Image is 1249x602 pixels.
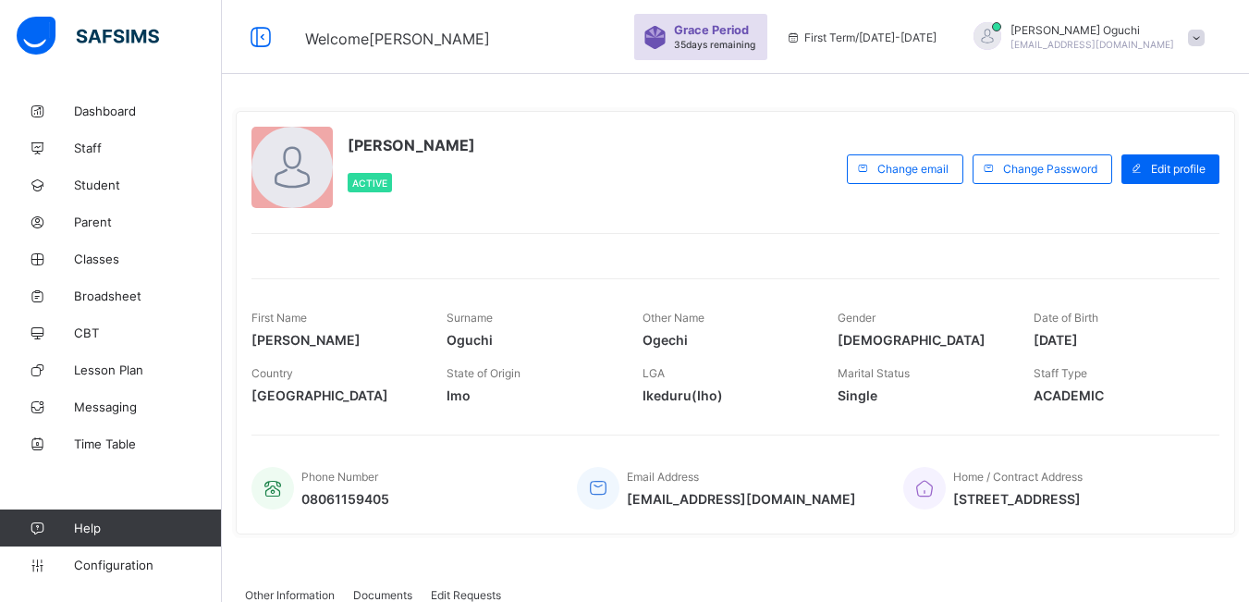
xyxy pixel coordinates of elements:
[838,366,910,380] span: Marital Status
[643,366,665,380] span: LGA
[251,332,419,348] span: [PERSON_NAME]
[838,311,876,325] span: Gender
[74,104,222,118] span: Dashboard
[627,470,699,484] span: Email Address
[431,588,501,602] span: Edit Requests
[447,387,614,403] span: Imo
[627,491,856,507] span: [EMAIL_ADDRESS][DOMAIN_NAME]
[643,387,810,403] span: Ikeduru(Iho)
[1034,311,1098,325] span: Date of Birth
[251,311,307,325] span: First Name
[953,491,1083,507] span: [STREET_ADDRESS]
[74,326,222,340] span: CBT
[447,366,520,380] span: State of Origin
[1010,23,1174,37] span: [PERSON_NAME] Oguchi
[877,162,949,176] span: Change email
[245,588,335,602] span: Other Information
[1151,162,1206,176] span: Edit profile
[1003,162,1097,176] span: Change Password
[74,521,221,535] span: Help
[305,30,490,48] span: Welcome [PERSON_NAME]
[352,178,387,189] span: Active
[74,362,222,377] span: Lesson Plan
[251,366,293,380] span: Country
[74,252,222,266] span: Classes
[643,332,810,348] span: Ogechi
[1034,332,1201,348] span: [DATE]
[74,399,222,414] span: Messaging
[674,23,749,37] span: Grace Period
[643,26,667,49] img: sticker-purple.71386a28dfed39d6af7621340158ba97.svg
[838,332,1005,348] span: [DEMOGRAPHIC_DATA]
[447,332,614,348] span: Oguchi
[643,311,704,325] span: Other Name
[17,17,159,55] img: safsims
[447,311,493,325] span: Surname
[74,558,221,572] span: Configuration
[674,39,755,50] span: 35 days remaining
[1010,39,1174,50] span: [EMAIL_ADDRESS][DOMAIN_NAME]
[955,22,1214,53] div: ChristinaOguchi
[74,436,222,451] span: Time Table
[301,491,389,507] span: 08061159405
[74,141,222,155] span: Staff
[1034,387,1201,403] span: ACADEMIC
[348,136,475,154] span: [PERSON_NAME]
[251,387,419,403] span: [GEOGRAPHIC_DATA]
[74,178,222,192] span: Student
[838,387,1005,403] span: Single
[74,289,222,303] span: Broadsheet
[74,215,222,229] span: Parent
[301,470,378,484] span: Phone Number
[353,588,412,602] span: Documents
[953,470,1083,484] span: Home / Contract Address
[786,31,937,44] span: session/term information
[1034,366,1087,380] span: Staff Type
